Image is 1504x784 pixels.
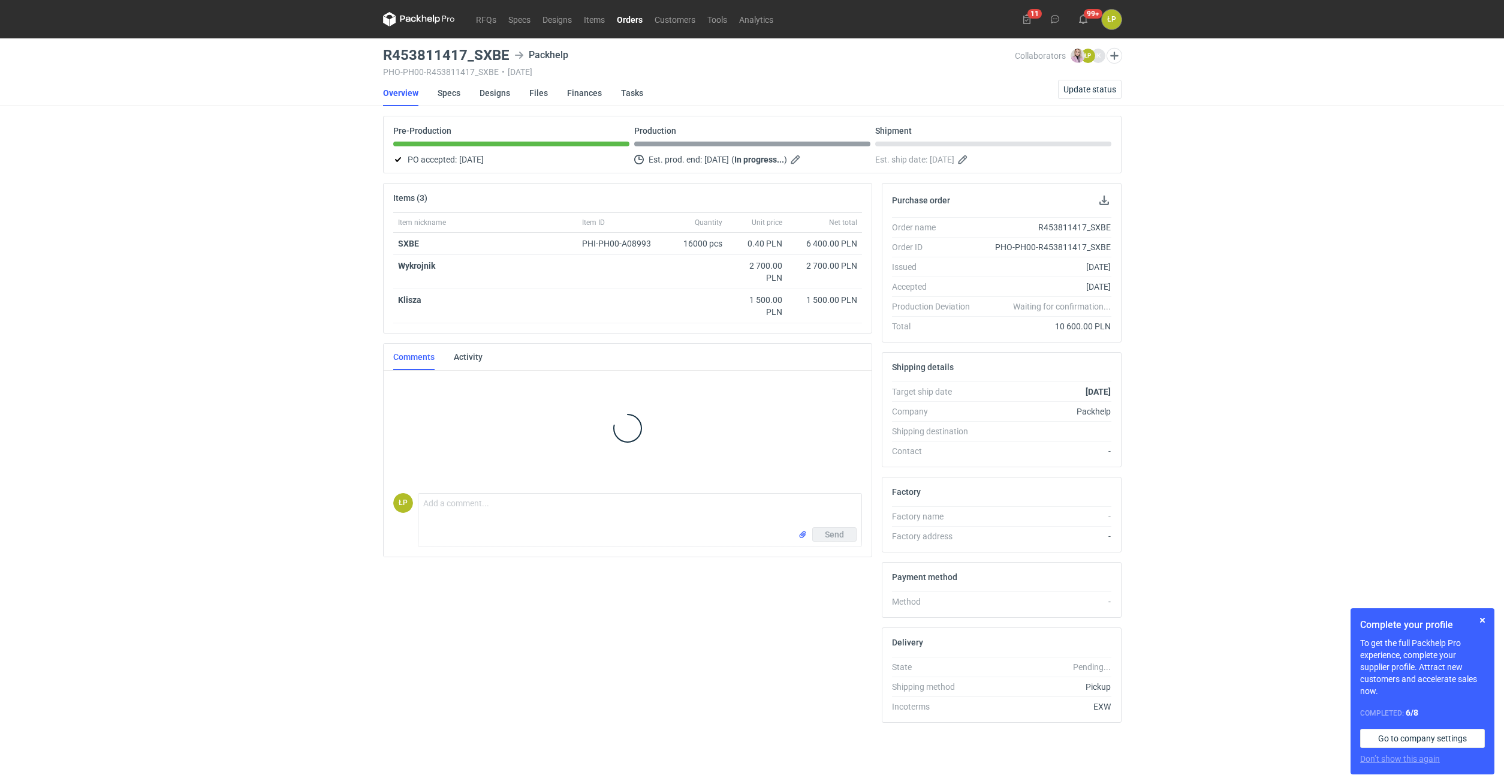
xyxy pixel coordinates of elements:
button: Download PO [1097,193,1111,208]
h2: Shipping details [892,362,954,372]
span: [DATE] [704,152,729,167]
button: Edit estimated production end date [789,152,804,167]
div: State [892,661,979,673]
svg: Packhelp Pro [383,12,455,26]
div: 0.40 PLN [732,238,782,250]
h2: Payment method [892,572,957,582]
div: Factory address [892,530,979,542]
div: [DATE] [979,281,1111,293]
span: Unit price [752,218,782,227]
div: Completed: [1360,707,1485,719]
a: Overview [383,80,418,106]
a: Go to company settings [1360,729,1485,748]
span: Update status [1063,85,1116,94]
button: Update status [1058,80,1122,99]
span: Quantity [695,218,722,227]
button: 99+ [1074,10,1093,29]
a: Tasks [621,80,643,106]
div: PO accepted: [393,152,629,167]
em: Pending... [1073,662,1111,672]
button: Send [812,527,857,542]
strong: Klisza [398,295,421,305]
div: Order name [892,221,979,233]
em: ( [731,155,734,164]
p: Shipment [875,126,912,136]
button: Skip for now [1475,613,1490,627]
div: Packhelp [979,405,1111,417]
figcaption: ŁP [393,493,413,513]
div: R453811417_SXBE [979,221,1111,233]
div: - [979,445,1111,457]
span: Collaborators [1015,51,1066,61]
div: Method [892,596,979,608]
div: PHO-PH00-R453811417_SXBE [979,241,1111,253]
div: - [979,596,1111,608]
p: To get the full Packhelp Pro experience, complete your supplier profile. Attract new customers an... [1360,637,1485,697]
div: - [979,530,1111,542]
button: 11 [1017,10,1036,29]
div: Target ship date [892,386,979,398]
strong: In progress... [734,155,784,164]
div: Est. prod. end: [634,152,870,167]
div: 1 500.00 PLN [792,294,857,306]
button: ŁP [1102,10,1122,29]
a: Orders [611,12,649,26]
strong: [DATE] [1086,387,1111,396]
a: Items [578,12,611,26]
figcaption: ŁP [1081,49,1095,63]
em: ) [784,155,787,164]
span: Net total [829,218,857,227]
figcaption: IK [1091,49,1105,63]
a: Activity [454,344,483,370]
button: Don’t show this again [1360,753,1440,765]
a: RFQs [470,12,502,26]
a: SXBE [398,239,419,248]
div: Issued [892,261,979,273]
a: Designs [537,12,578,26]
h1: Complete your profile [1360,618,1485,632]
div: [DATE] [979,261,1111,273]
div: 2 700.00 PLN [732,260,782,284]
strong: Wykrojnik [398,261,435,271]
div: PHO-PH00-R453811417_SXBE [DATE] [383,67,1015,77]
div: Pickup [979,681,1111,693]
h2: Delivery [892,638,923,647]
div: Shipping method [892,681,979,693]
span: Item nickname [398,218,446,227]
button: Edit estimated shipping date [957,152,971,167]
div: PHI-PH00-A08993 [582,238,662,250]
div: Incoterms [892,701,979,713]
a: Comments [393,344,435,370]
h2: Factory [892,487,921,497]
em: Waiting for confirmation... [1013,301,1111,313]
button: Edit collaborators [1106,48,1122,64]
a: Designs [480,80,510,106]
a: Tools [701,12,733,26]
p: Pre-Production [393,126,451,136]
div: Packhelp [514,48,568,62]
div: Order ID [892,241,979,253]
div: 16000 pcs [667,233,727,255]
a: Finances [567,80,602,106]
div: Est. ship date: [875,152,1111,167]
div: Total [892,320,979,332]
div: Company [892,405,979,417]
span: [DATE] [930,152,954,167]
div: Łukasz Postawa [393,493,413,513]
span: Item ID [582,218,605,227]
span: Send [825,530,844,539]
div: Shipping destination [892,425,979,437]
a: Files [529,80,548,106]
div: 2 700.00 PLN [792,260,857,272]
strong: 6 / 8 [1406,708,1418,717]
p: Production [634,126,676,136]
div: Contact [892,445,979,457]
div: Factory name [892,510,979,522]
div: Accepted [892,281,979,293]
div: EXW [979,701,1111,713]
span: [DATE] [459,152,484,167]
a: Analytics [733,12,779,26]
h2: Items (3) [393,193,427,203]
h2: Purchase order [892,196,950,205]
